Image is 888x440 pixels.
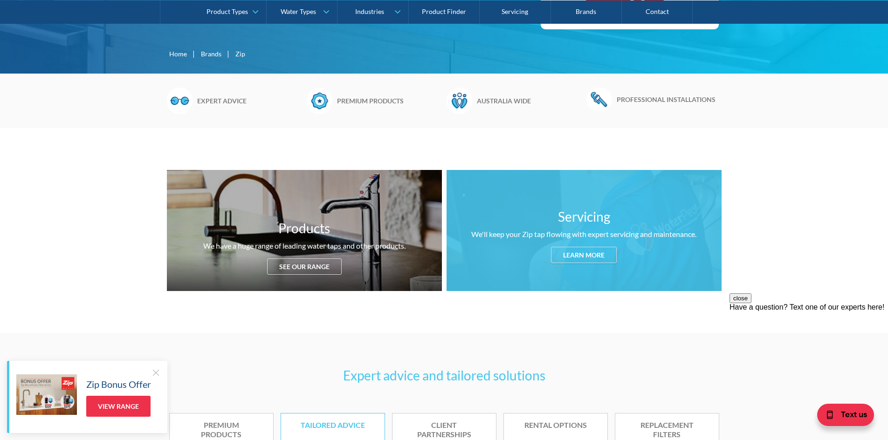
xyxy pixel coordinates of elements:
div: | [192,48,196,59]
div: Rental options [518,420,593,430]
img: Glasses [167,88,193,114]
h5: Zip Bonus Offer [86,377,151,391]
div: See our range [267,258,342,275]
div: Replacement filters [629,420,705,440]
img: Waterpeople Symbol [447,88,472,114]
h6: Premium products [337,96,442,106]
div: Water Types [281,7,316,15]
div: Product Types [207,7,248,15]
img: Zip Bonus Offer [16,374,77,415]
div: Tailored advice [295,420,371,430]
a: ProductsWe have a huge range of leading water taps and other products.See our range [167,170,442,291]
a: Home [169,49,187,59]
h3: Expert advice and tailored solutions [169,366,719,385]
img: Badge [307,88,332,114]
div: Client partnerships [406,420,482,440]
iframe: podium webchat widget prompt [730,293,888,405]
a: ServicingWe'll keep your Zip tap flowing with expert servicing and maintenance.Learn more [447,170,722,291]
h3: Products [278,218,330,238]
div: We have a huge range of leading water taps and other products. [203,240,406,251]
div: | [226,48,231,59]
h3: Servicing [558,207,610,226]
div: We'll keep your Zip tap flowing with expert servicing and maintenance. [471,229,696,240]
a: View Range [86,396,151,417]
div: Zip [235,49,245,59]
h6: Expert advice [197,96,302,106]
a: Brands [201,49,221,59]
div: Industries [355,7,384,15]
iframe: podium webchat widget bubble [813,393,888,440]
div: Premium products [184,420,259,440]
h6: Professional installations [617,95,722,104]
div: Learn more [551,247,617,263]
h6: Australia wide [477,96,582,106]
img: Wrench [586,88,612,111]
